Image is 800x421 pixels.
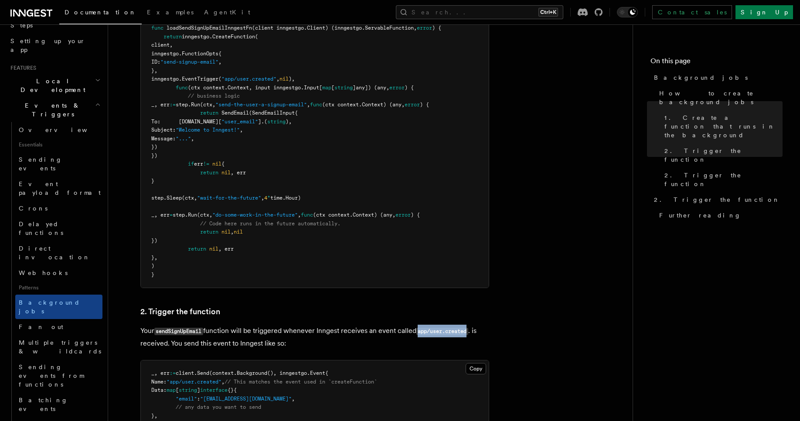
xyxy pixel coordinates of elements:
span: [ [331,85,334,91]
span: {}{ [228,387,237,393]
span: (ctx context.Context) (any, [322,102,405,108]
span: Fan out [19,323,63,330]
button: Toggle dark mode [617,7,638,17]
span: func [310,102,322,108]
span: "wait-for-the-future" [197,195,261,201]
a: Documentation [59,3,142,24]
span: How to create background jobs [659,89,783,106]
span: Webhooks [19,269,68,276]
a: Setting up your app [7,33,102,58]
span: ( [255,34,258,40]
a: Sending events from functions [15,359,102,392]
span: [ [176,387,179,393]
span: }, [151,255,157,261]
span: "email" [176,396,197,402]
span: // This matches the event used in `createFunction` [225,379,377,385]
span: , [231,229,234,235]
a: Sending events [15,152,102,176]
span: Subject: [151,127,176,133]
span: Delayed functions [19,221,63,236]
span: ) { [405,85,414,91]
span: nil [212,161,221,167]
span: ( [218,76,221,82]
a: Examples [142,3,199,24]
span: Batching events [19,397,68,412]
a: Multiple triggers & wildcards [15,335,102,359]
span: ), [286,119,292,125]
span: ID: [151,59,160,65]
span: step. [151,195,167,201]
span: Events & Triggers [7,101,95,119]
span: client, [151,42,173,48]
span: error [389,85,405,91]
span: error [405,102,420,108]
span: = [170,212,173,218]
a: AgentKit [199,3,255,24]
span: 4 [264,195,267,201]
span: } [151,178,154,184]
button: Local Development [7,73,102,98]
span: // any data you want to send [176,404,261,410]
span: inngestgo.FunctionOpts{ [151,51,221,57]
span: }, [151,413,157,419]
span: Setting up your app [10,37,85,53]
span: , [276,76,279,82]
span: ) [151,263,154,269]
span: Patterns [15,281,102,295]
span: Local Development [7,77,95,94]
span: if [188,161,194,167]
a: Direct invocation [15,241,102,265]
span: Event payload format [19,180,101,196]
span: Run [188,212,197,218]
span: , [221,379,225,385]
span: (), inngestgo.Event{ [267,370,328,376]
span: Background [237,370,267,376]
span: "..." [176,136,191,142]
span: client. [176,370,197,376]
span: := [170,370,176,376]
span: : [197,396,200,402]
a: Fan out [15,319,102,335]
span: time.Hour) [270,195,301,201]
span: Multiple triggers & wildcards [19,339,101,355]
a: Delayed functions [15,216,102,241]
span: ]any]) (any, [353,85,389,91]
span: Features [7,65,36,71]
span: Direct invocation [19,245,90,261]
span: _, err [151,102,170,108]
span: 1. Create a function that runs in the background [664,113,783,139]
span: } [151,272,154,278]
span: "app/user.created" [167,379,221,385]
span: Examples [147,9,194,16]
span: { [221,161,225,167]
a: Sign Up [735,5,793,19]
span: 2. Trigger the function [654,195,780,204]
span: (ctx context.Context, input inngestgo.Input[ [188,85,322,91]
a: Event payload format [15,176,102,200]
a: 2. Trigger the function [661,143,783,167]
span: To: [DOMAIN_NAME][ [151,119,221,125]
span: Sending events [19,156,62,172]
span: }) [151,238,157,244]
span: (ctx, [200,102,215,108]
span: Documentation [65,9,136,16]
h4: On this page [650,56,783,70]
span: , [218,59,221,65]
a: Further reading [656,207,783,223]
span: , [261,195,264,201]
a: 2. Trigger the function [650,192,783,207]
span: string [179,387,197,393]
span: , err [218,246,234,252]
span: , [307,102,310,108]
span: inngestgo. [151,76,182,82]
span: return [200,110,218,116]
span: (context. [209,370,237,376]
span: (ctx, [182,195,197,201]
span: "Welcome to Inngest!" [176,127,240,133]
span: }) [151,144,157,150]
span: (ctx, [197,212,212,218]
span: Sending events from functions [19,363,84,388]
span: // Code here runs in the future automatically. [200,221,340,227]
span: ].( [258,119,267,125]
span: EventTrigger [182,76,218,82]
